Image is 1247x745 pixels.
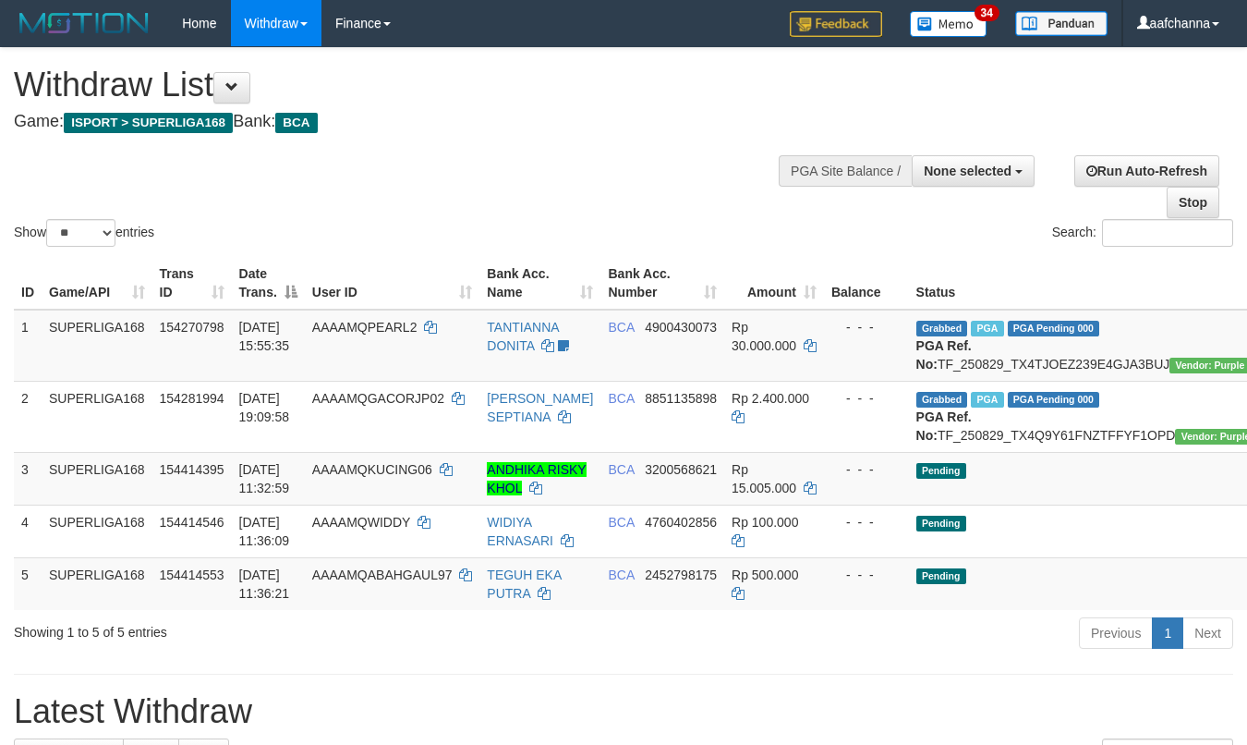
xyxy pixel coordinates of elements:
[42,505,152,557] td: SUPERLIGA168
[732,391,809,406] span: Rp 2.400.000
[275,113,317,133] span: BCA
[916,321,968,336] span: Grabbed
[1074,155,1219,187] a: Run Auto-Refresh
[608,462,634,477] span: BCA
[312,568,453,582] span: AAAAMQABAHGAUL97
[487,515,553,548] a: WIDIYA ERNASARI
[1079,617,1153,649] a: Previous
[232,257,305,310] th: Date Trans.: activate to sort column descending
[975,5,999,21] span: 34
[487,568,561,601] a: TEGUH EKA PUTRA
[916,568,966,584] span: Pending
[152,257,232,310] th: Trans ID: activate to sort column ascending
[14,113,813,131] h4: Game: Bank:
[14,310,42,382] td: 1
[312,320,418,335] span: AAAAMQPEARL2
[645,320,717,335] span: Copy 4900430073 to clipboard
[487,320,559,353] a: TANTIANNA DONITA
[239,320,290,353] span: [DATE] 15:55:35
[14,616,506,641] div: Showing 1 to 5 of 5 entries
[608,515,634,530] span: BCA
[239,391,290,424] span: [DATE] 19:09:58
[64,113,233,133] span: ISPORT > SUPERLIGA168
[239,462,290,495] span: [DATE] 11:32:59
[14,257,42,310] th: ID
[971,321,1003,336] span: Marked by aafmaleo
[971,392,1003,408] span: Marked by aafnonsreyleab
[1008,392,1100,408] span: PGA Pending
[724,257,824,310] th: Amount: activate to sort column ascending
[42,452,152,505] td: SUPERLIGA168
[916,338,972,372] b: PGA Ref. No:
[732,515,798,530] span: Rp 100.000
[1008,321,1100,336] span: PGA Pending
[1152,617,1183,649] a: 1
[1167,187,1219,218] a: Stop
[160,568,224,582] span: 154414553
[487,462,586,495] a: ANDHIKA RISKY KHOL
[916,392,968,408] span: Grabbed
[1102,219,1233,247] input: Search:
[479,257,600,310] th: Bank Acc. Name: activate to sort column ascending
[160,462,224,477] span: 154414395
[14,67,813,104] h1: Withdraw List
[239,515,290,548] span: [DATE] 11:36:09
[645,515,717,530] span: Copy 4760402856 to clipboard
[14,381,42,452] td: 2
[831,318,902,336] div: - - -
[312,462,432,477] span: AAAAMQKUCING06
[910,11,987,37] img: Button%20Memo.svg
[645,568,717,582] span: Copy 2452798175 to clipboard
[42,557,152,610] td: SUPERLIGA168
[916,409,972,443] b: PGA Ref. No:
[160,515,224,530] span: 154414546
[600,257,724,310] th: Bank Acc. Number: activate to sort column ascending
[312,515,410,530] span: AAAAMQWIDDY
[732,568,798,582] span: Rp 500.000
[916,516,966,531] span: Pending
[160,320,224,335] span: 154270798
[1182,617,1233,649] a: Next
[645,462,717,477] span: Copy 3200568621 to clipboard
[779,155,912,187] div: PGA Site Balance /
[42,257,152,310] th: Game/API: activate to sort column ascending
[732,320,796,353] span: Rp 30.000.000
[831,513,902,531] div: - - -
[831,460,902,479] div: - - -
[608,320,634,335] span: BCA
[14,452,42,505] td: 3
[42,310,152,382] td: SUPERLIGA168
[608,391,634,406] span: BCA
[608,568,634,582] span: BCA
[1052,219,1233,247] label: Search:
[645,391,717,406] span: Copy 8851135898 to clipboard
[46,219,115,247] select: Showentries
[14,219,154,247] label: Show entries
[14,505,42,557] td: 4
[42,381,152,452] td: SUPERLIGA168
[239,568,290,601] span: [DATE] 11:36:21
[14,693,1233,730] h1: Latest Withdraw
[305,257,480,310] th: User ID: activate to sort column ascending
[732,462,796,495] span: Rp 15.005.000
[824,257,909,310] th: Balance
[312,391,444,406] span: AAAAMQGACORJP02
[912,155,1035,187] button: None selected
[14,557,42,610] td: 5
[916,463,966,479] span: Pending
[924,164,1011,178] span: None selected
[831,566,902,584] div: - - -
[14,9,154,37] img: MOTION_logo.png
[160,391,224,406] span: 154281994
[487,391,593,424] a: [PERSON_NAME] SEPTIANA
[831,389,902,408] div: - - -
[790,11,882,37] img: Feedback.jpg
[1015,11,1108,36] img: panduan.png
